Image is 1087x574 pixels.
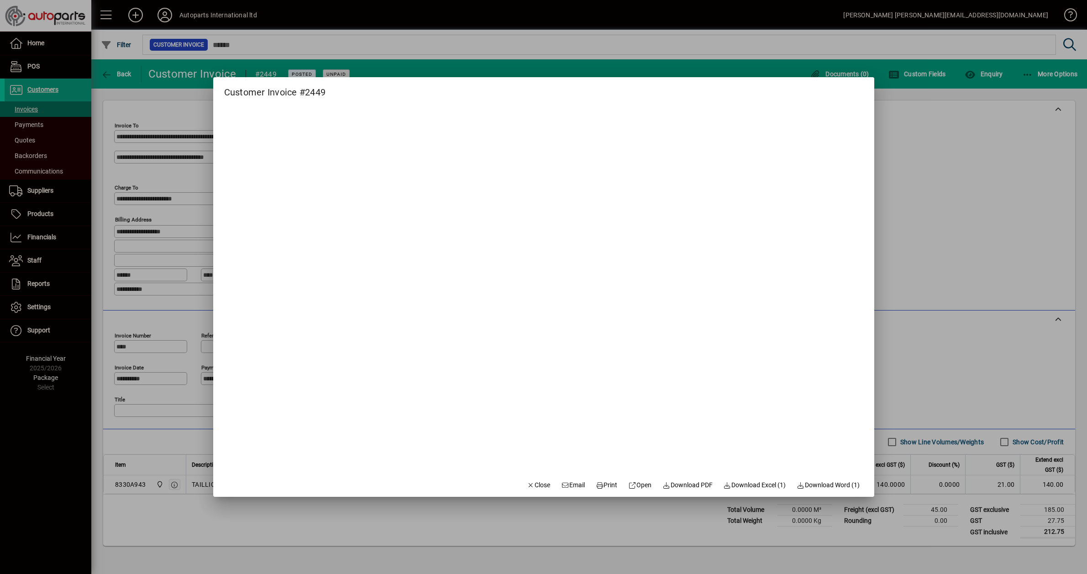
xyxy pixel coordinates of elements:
button: Download Excel (1) [720,477,790,493]
a: Open [625,477,656,493]
span: Print [596,480,618,490]
button: Download Word (1) [793,477,863,493]
span: Download Word (1) [797,480,860,490]
h2: Customer Invoice #2449 [213,77,337,100]
span: Close [527,480,551,490]
span: Email [561,480,585,490]
span: Download PDF [662,480,713,490]
a: Download PDF [659,477,716,493]
button: Close [523,477,554,493]
button: Email [557,477,588,493]
span: Open [629,480,652,490]
button: Print [592,477,621,493]
span: Download Excel (1) [724,480,786,490]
